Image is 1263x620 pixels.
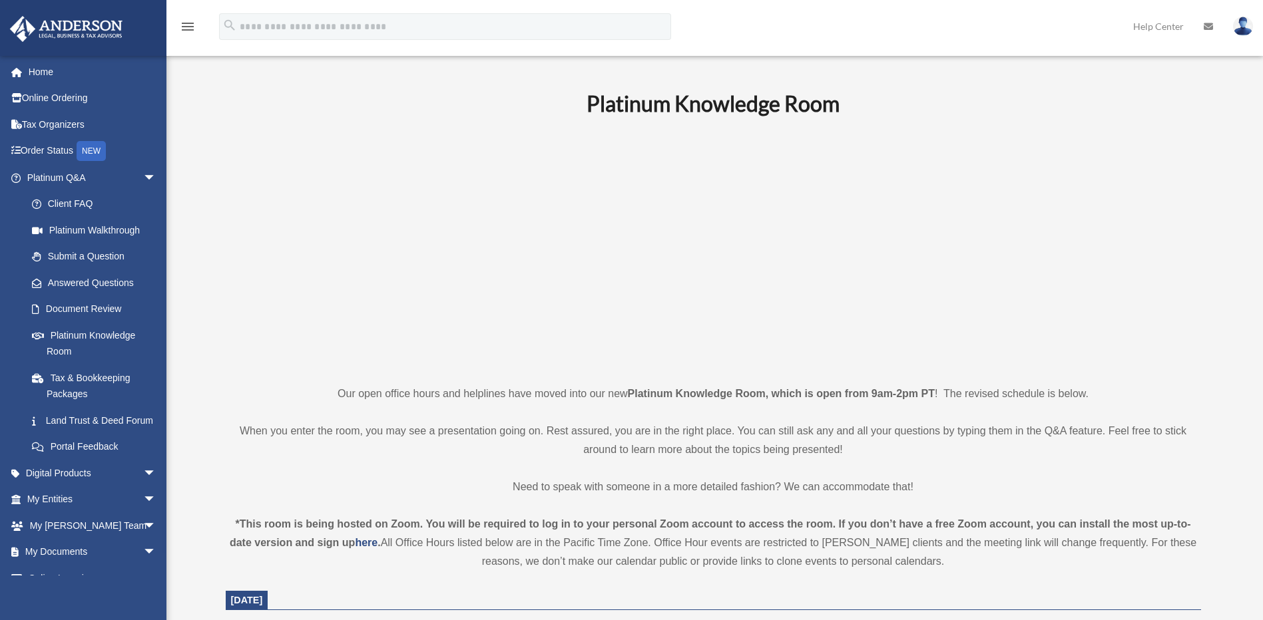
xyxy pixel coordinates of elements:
[226,515,1201,571] div: All Office Hours listed below are in the Pacific Time Zone. Office Hour events are restricted to ...
[143,486,170,514] span: arrow_drop_down
[378,537,380,548] strong: .
[19,217,176,243] a: Platinum Walkthrough
[513,135,913,360] iframe: 231110_Toby_KnowledgeRoom
[143,539,170,566] span: arrow_drop_down
[9,59,176,85] a: Home
[9,85,176,112] a: Online Ordering
[9,539,176,565] a: My Documentsarrow_drop_down
[180,23,196,35] a: menu
[9,512,176,539] a: My [PERSON_NAME] Teamarrow_drop_down
[77,141,106,161] div: NEW
[19,322,170,365] a: Platinum Knowledge Room
[9,486,176,513] a: My Entitiesarrow_drop_down
[226,422,1201,459] p: When you enter the room, you may see a presentation going on. Rest assured, you are in the right ...
[143,164,170,192] span: arrow_drop_down
[19,269,176,296] a: Answered Questions
[230,518,1191,548] strong: *This room is being hosted on Zoom. You will be required to log in to your personal Zoom account ...
[226,385,1201,403] p: Our open office hours and helplines have moved into our new ! The revised schedule is below.
[9,111,176,138] a: Tax Organizers
[180,19,196,35] i: menu
[231,595,263,605] span: [DATE]
[19,434,176,460] a: Portal Feedback
[222,18,237,33] i: search
[19,296,176,323] a: Document Review
[19,191,176,218] a: Client FAQ
[143,460,170,487] span: arrow_drop_down
[143,565,170,592] span: arrow_drop_down
[628,388,935,399] strong: Platinum Knowledge Room, which is open from 9am-2pm PT
[587,90,840,116] b: Platinum Knowledge Room
[143,512,170,540] span: arrow_drop_down
[9,460,176,486] a: Digital Productsarrow_drop_down
[19,407,176,434] a: Land Trust & Deed Forum
[9,565,176,591] a: Online Learningarrow_drop_down
[355,537,378,548] a: here
[226,478,1201,496] p: Need to speak with someone in a more detailed fashion? We can accommodate that!
[9,138,176,165] a: Order StatusNEW
[9,164,176,191] a: Platinum Q&Aarrow_drop_down
[19,365,176,407] a: Tax & Bookkeeping Packages
[6,16,126,42] img: Anderson Advisors Platinum Portal
[19,243,176,270] a: Submit a Question
[1233,17,1253,36] img: User Pic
